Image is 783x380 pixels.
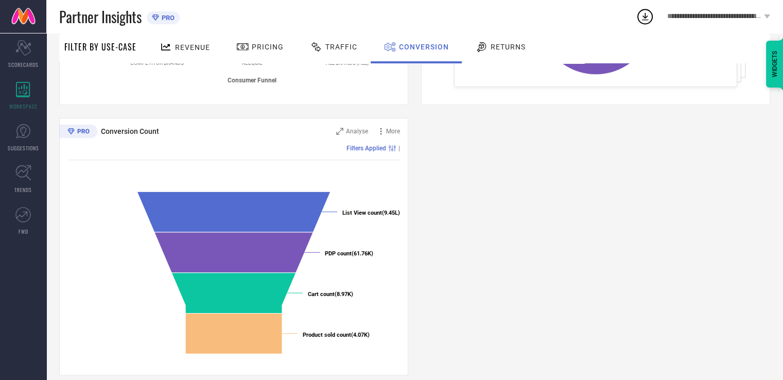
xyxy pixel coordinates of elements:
[9,102,38,110] span: WORKSPACE
[386,128,400,135] span: More
[342,210,382,216] tspan: List View count
[325,250,352,257] tspan: PDP count
[101,127,159,135] span: Conversion Count
[636,7,654,26] div: Open download list
[491,43,526,51] span: Returns
[159,14,175,22] span: PRO
[228,77,276,84] tspan: Consumer Funnel
[8,61,39,68] span: SCORECARDS
[59,6,142,27] span: Partner Insights
[19,228,28,235] span: FWD
[325,43,357,51] span: Traffic
[8,144,39,152] span: SUGGESTIONS
[336,128,343,135] svg: Zoom
[346,145,386,152] span: Filters Applied
[325,250,373,257] text: (61.76K)
[252,43,284,51] span: Pricing
[398,145,400,152] span: |
[346,128,368,135] span: Analyse
[303,332,351,338] tspan: Product sold count
[64,41,136,53] span: Filter By Use-Case
[175,43,210,51] span: Revenue
[14,186,32,194] span: TRENDS
[59,125,97,140] div: Premium
[303,332,370,338] text: (4.07K)
[342,210,400,216] text: (9.45L)
[399,43,449,51] span: Conversion
[308,291,353,298] text: (8.97K)
[308,291,335,298] tspan: Cart count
